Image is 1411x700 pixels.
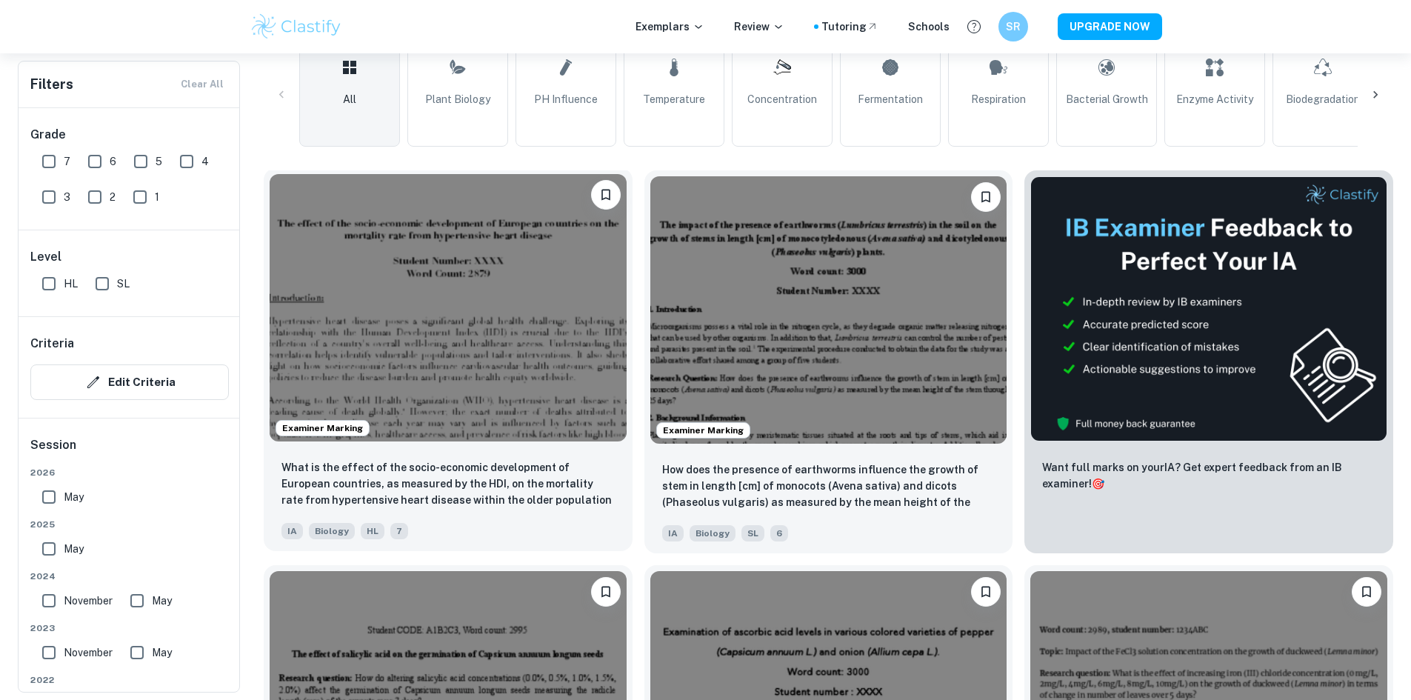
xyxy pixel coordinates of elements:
button: Bookmark [591,180,621,210]
span: pH Influence [534,91,598,107]
img: Biology IA example thumbnail: What is the effect of the socio-economic [270,174,627,441]
span: Temperature [643,91,705,107]
a: Tutoring [821,19,878,35]
p: Review [734,19,784,35]
span: 6 [110,153,116,170]
button: Bookmark [591,577,621,607]
span: 🎯 [1092,478,1104,490]
span: Bacterial Growth [1066,91,1148,107]
span: May [152,644,172,661]
span: 2022 [30,673,229,687]
p: Want full marks on your IA ? Get expert feedback from an IB examiner! [1042,459,1375,492]
span: 2026 [30,466,229,479]
span: May [64,489,84,505]
span: 7 [64,153,70,170]
h6: Level [30,248,229,266]
a: Examiner MarkingBookmarkHow does the presence of earthworms influence the growth of stem in lengt... [644,170,1013,553]
a: Examiner MarkingBookmarkWhat is the effect of the socio-economic development of European countrie... [264,170,633,553]
span: All [343,91,356,107]
span: 2024 [30,570,229,583]
span: Biodegradation [1286,91,1360,107]
span: Enzyme Activity [1176,91,1253,107]
span: 5 [156,153,162,170]
img: Clastify logo [250,12,344,41]
h6: SR [1004,19,1021,35]
span: Concentration [747,91,817,107]
span: Plant Biology [425,91,490,107]
span: May [152,593,172,609]
span: 2025 [30,518,229,531]
button: Bookmark [971,577,1001,607]
span: IA [281,523,303,539]
h6: Grade [30,126,229,144]
img: Thumbnail [1030,176,1387,441]
span: 2 [110,189,116,205]
span: Respiration [971,91,1026,107]
h6: Criteria [30,335,74,353]
span: Fermentation [858,91,923,107]
p: How does the presence of earthworms influence the growth of stem in length [cm] of monocots (Aven... [662,461,995,512]
span: 7 [390,523,408,539]
p: What is the effect of the socio-economic development of European countries, as measured by the HD... [281,459,615,510]
span: 3 [64,189,70,205]
span: November [64,593,113,609]
span: Biology [309,523,355,539]
p: Exemplars [636,19,704,35]
span: 4 [201,153,209,170]
h6: Session [30,436,229,466]
button: SR [998,12,1028,41]
button: Edit Criteria [30,364,229,400]
span: May [64,541,84,557]
span: SL [741,525,764,541]
span: HL [361,523,384,539]
span: 2023 [30,621,229,635]
span: IA [662,525,684,541]
span: 1 [155,189,159,205]
button: Bookmark [971,182,1001,212]
span: 6 [770,525,788,541]
img: Biology IA example thumbnail: How does the presence of earthworms infl [650,176,1007,444]
button: Help and Feedback [961,14,987,39]
span: November [64,644,113,661]
span: SL [117,276,130,292]
span: HL [64,276,78,292]
span: Examiner Marking [276,421,369,435]
span: Examiner Marking [657,424,750,437]
button: UPGRADE NOW [1058,13,1162,40]
h6: Filters [30,74,73,95]
span: Biology [690,525,735,541]
a: ThumbnailWant full marks on yourIA? Get expert feedback from an IB examiner! [1024,170,1393,553]
button: Bookmark [1352,577,1381,607]
a: Schools [908,19,950,35]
